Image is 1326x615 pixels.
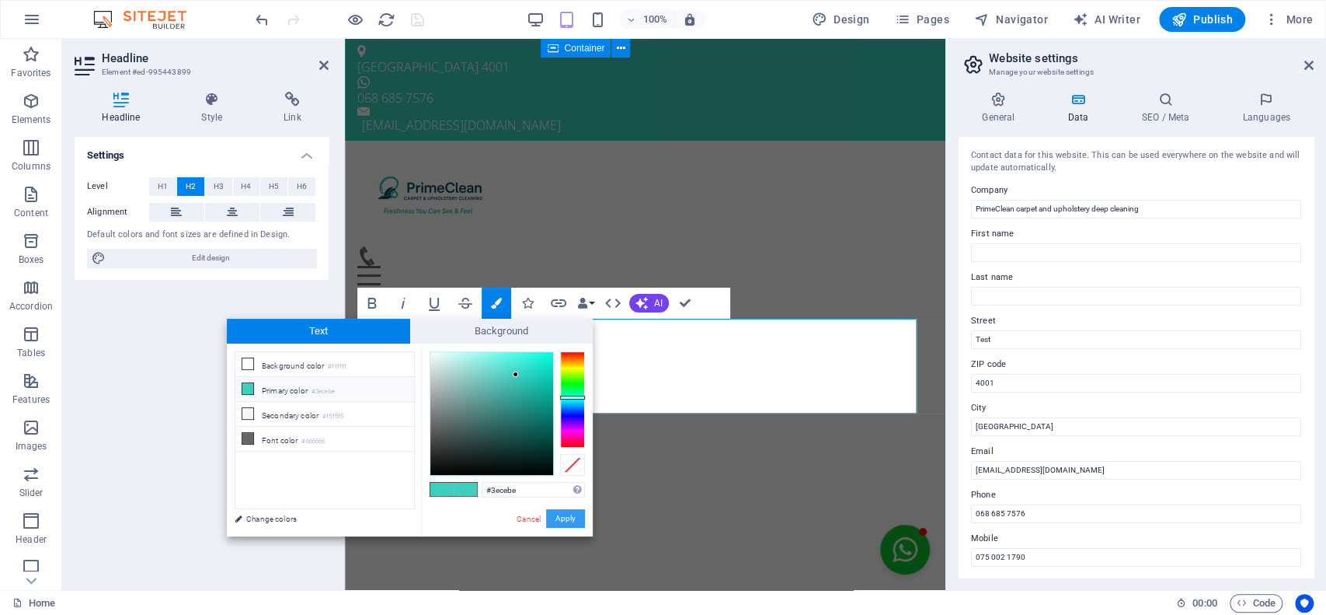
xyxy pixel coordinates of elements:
[87,177,149,196] label: Level
[102,51,329,65] h2: Headline
[894,12,948,27] span: Pages
[968,7,1054,32] button: Navigator
[544,288,573,319] button: Link
[357,288,387,319] button: Bold (Ctrl+B)
[87,203,149,222] label: Alignment
[14,207,48,219] p: Content
[16,440,47,453] p: Images
[546,509,585,528] button: Apply
[12,594,55,613] a: Click to cancel selection. Double-click to open Pages
[515,513,542,525] a: Cancel
[971,399,1301,418] label: City
[1219,92,1314,124] h4: Languages
[1044,92,1118,124] h4: Data
[1203,597,1206,609] span: :
[971,149,1301,175] div: Contact data for this website. This can be used everywhere on the website and will update automat...
[971,486,1301,505] label: Phone
[959,92,1044,124] h4: General
[378,11,395,29] i: Reload page
[377,10,395,29] button: reload
[430,483,454,496] span: #3ecebe
[806,7,876,32] div: Design (Ctrl+Alt+Y)
[564,44,604,53] span: Container
[110,249,311,267] span: Edit design
[989,51,1314,65] h2: Website settings
[683,12,697,26] i: On resize automatically adjust zoom level to fit chosen device.
[971,573,1301,592] label: Fax
[1171,12,1233,27] span: Publish
[388,288,418,319] button: Italic (Ctrl+I)
[17,347,45,359] p: Tables
[1264,12,1313,27] span: More
[16,533,47,546] p: Header
[410,319,593,344] span: Background
[654,299,663,308] span: AI
[346,10,364,29] button: Click here to leave preview mode and continue editing
[451,288,480,319] button: Strikethrough
[301,436,325,447] small: #666666
[87,249,316,267] button: Edit design
[1192,594,1216,613] span: 00 00
[1159,7,1245,32] button: Publish
[812,12,870,27] span: Design
[575,288,597,319] button: Data Bindings
[205,177,232,196] button: H3
[12,114,51,126] p: Elements
[322,411,343,422] small: #f5f5f5
[297,177,307,196] span: H6
[1295,594,1314,613] button: Usercentrics
[1073,12,1140,27] span: AI Writer
[1176,594,1217,613] h6: Session time
[311,386,335,397] small: #3ecebe
[235,427,414,452] li: Font color
[11,67,50,79] p: Favorites
[102,65,298,79] h3: Element #ed-995443899
[419,288,449,319] button: Underline (Ctrl+U)
[75,137,329,165] h4: Settings
[971,312,1301,330] label: Street
[482,288,511,319] button: Colors
[252,10,271,29] button: undo
[971,355,1301,374] label: ZIP code
[19,253,44,266] p: Boxes
[971,181,1301,200] label: Company
[149,177,176,196] button: H1
[1237,594,1276,613] span: Code
[598,288,628,319] button: HTML
[328,362,346,372] small: #ffffff
[253,11,271,29] i: Undo: Delete WhatsApp (Ctrl+Z)
[241,177,251,196] span: H4
[806,7,876,32] button: Design
[75,92,174,124] h4: Headline
[269,177,279,196] span: H5
[989,65,1282,79] h3: Manage your website settings
[971,442,1301,461] label: Email
[227,319,410,344] span: Text
[619,10,674,29] button: 100%
[174,92,256,124] h4: Style
[256,92,329,124] h4: Link
[9,300,53,313] p: Accordion
[1067,7,1147,32] button: AI Writer
[454,483,477,496] span: #3ecebe
[235,402,414,427] li: Secondary color
[227,509,407,529] a: Change colors
[670,288,700,319] button: Confirm (Ctrl+⏎)
[19,487,44,499] p: Slider
[214,177,224,196] span: H3
[1258,7,1319,32] button: More
[642,10,667,29] h6: 100%
[974,12,1048,27] span: Navigator
[186,177,196,196] span: H2
[535,486,585,536] button: Open chat window
[971,225,1301,243] label: First name
[1230,594,1282,613] button: Code
[971,529,1301,548] label: Mobile
[629,294,669,313] button: AI
[560,454,585,476] div: Clear Color Selection
[177,177,204,196] button: H2
[87,229,316,242] div: Default colors and font sizes are defined in Design.
[12,393,50,406] p: Features
[89,10,206,29] img: Editor Logo
[288,177,315,196] button: H6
